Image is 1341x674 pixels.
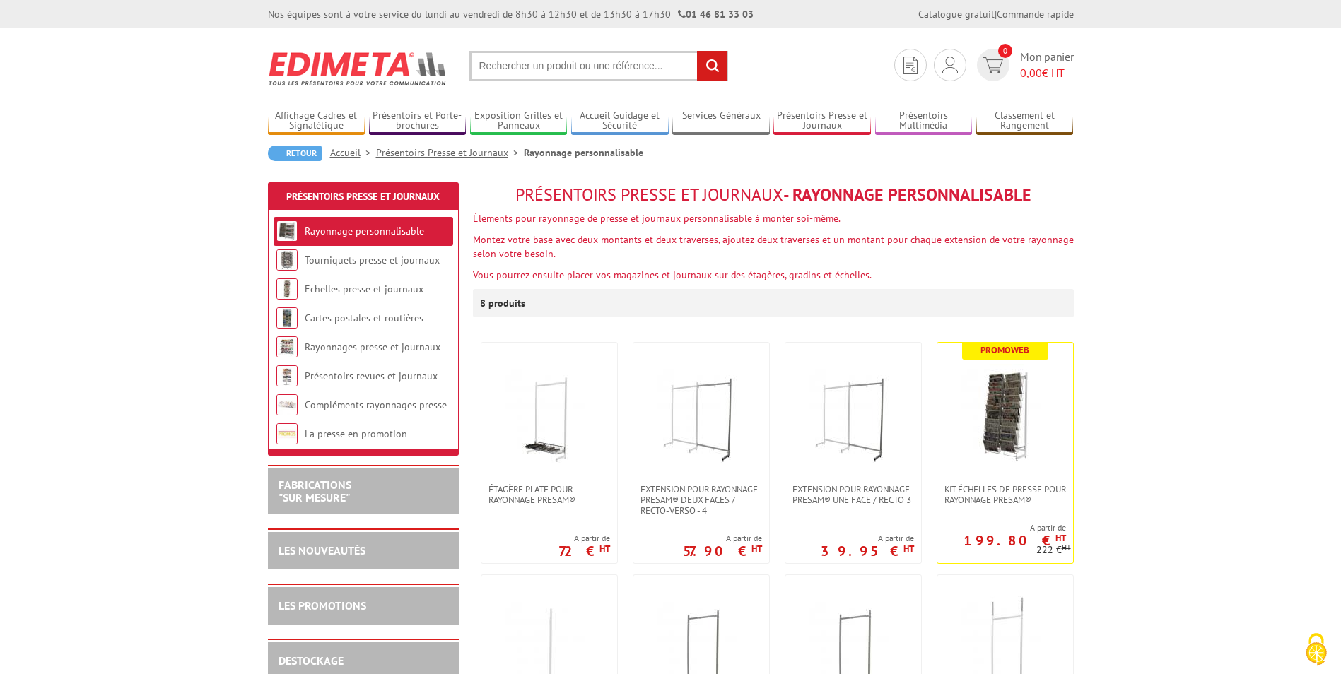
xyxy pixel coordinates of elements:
sup: HT [903,543,914,555]
p: Élements pour rayonnage de presse et journaux personnalisable à monter soi-même. [473,211,1074,225]
a: Présentoirs Presse et Journaux [773,110,871,133]
a: Compléments rayonnages presse [305,398,447,411]
input: rechercher [697,51,727,81]
li: Rayonnage personnalisable [524,146,643,160]
img: Compléments rayonnages presse [276,394,298,415]
a: Rayonnages presse et journaux [305,341,440,353]
div: | [918,7,1074,21]
sup: HT [751,543,762,555]
span: Présentoirs Presse et Journaux [515,184,783,206]
a: Extension pour rayonnage Presam® une face / recto 3 [785,484,921,505]
a: Rayonnage personnalisable [305,225,424,237]
a: Présentoirs Presse et Journaux [286,190,440,203]
input: Rechercher un produit ou une référence... [469,51,728,81]
a: Catalogue gratuit [918,8,995,20]
img: Extension pour rayonnage Presam® DEUX FACES / RECTO-VERSO - 4 [652,364,751,463]
a: Présentoirs Presse et Journaux [376,146,524,159]
a: Classement et Rangement [976,110,1074,133]
a: FABRICATIONS"Sur Mesure" [279,478,351,504]
span: 0 [998,44,1012,58]
p: 72 € [558,547,610,555]
img: Extension pour rayonnage Presam® une face / recto 3 [804,364,903,463]
p: 8 produits [480,289,533,317]
a: Extension pour rayonnage Presam® DEUX FACES / RECTO-VERSO - 4 [633,484,769,516]
img: Cartes postales et routières [276,307,298,329]
span: Extension pour rayonnage Presam® DEUX FACES / RECTO-VERSO - 4 [640,484,762,516]
a: devis rapide 0 Mon panier 0,00€ HT [973,49,1074,81]
a: Commande rapide [997,8,1074,20]
span: Mon panier [1020,49,1074,81]
span: 0,00 [1020,66,1042,80]
p: 57.90 € [683,547,762,555]
a: Services Généraux [672,110,770,133]
img: Rayonnage personnalisable [276,220,298,242]
span: A partir de [558,533,610,544]
span: A partir de [821,533,914,544]
a: LES NOUVEAUTÉS [279,543,365,557]
span: A partir de [683,533,762,544]
span: Étagère plate pour rayonnage Presam® [488,484,610,505]
img: Étagère plate pour rayonnage Presam® [500,364,599,463]
img: devis rapide [903,57,918,74]
img: Tourniquets presse et journaux [276,249,298,271]
a: Echelles presse et journaux [305,283,423,295]
a: Retour [268,146,322,161]
img: Echelles presse et journaux [276,278,298,300]
img: Cookies (fenêtre modale) [1299,632,1334,667]
a: Accueil Guidage et Sécurité [571,110,669,133]
a: Exposition Grilles et Panneaux [470,110,568,133]
a: Kit échelles de presse pour rayonnage Presam® [937,484,1073,505]
button: Cookies (fenêtre modale) [1292,626,1341,674]
img: La presse en promotion [276,423,298,444]
img: Rayonnages presse et journaux [276,336,298,357]
sup: HT [1062,542,1071,552]
a: Tourniquets presse et journaux [305,254,440,266]
a: Cartes postales et routières [305,312,423,324]
a: LES PROMOTIONS [279,598,366,613]
p: Montez votre base avec deux montants et deux traverses, ajoutez deux traverses et un montant pour... [473,232,1074,261]
p: 199.80 € [964,536,1066,545]
img: devis rapide [983,57,1003,73]
span: € HT [1020,65,1074,81]
p: 222 € [1036,545,1071,555]
p: Vous pourrez ensuite placer vos magazines et journaux sur des étagères, gradins et échelles. [473,268,1074,282]
sup: HT [1055,532,1066,544]
p: 39.95 € [821,547,914,555]
a: Présentoirs et Porte-brochures [369,110,467,133]
img: devis rapide [942,57,958,73]
img: Edimeta [268,42,448,95]
a: Présentoirs revues et journaux [305,369,438,382]
a: La presse en promotion [305,427,407,440]
span: Kit échelles de presse pour rayonnage Presam® [944,484,1066,505]
b: Promoweb [980,344,1029,356]
img: Kit échelles de presse pour rayonnage Presam® [956,364,1055,463]
span: A partir de [937,522,1066,533]
img: Présentoirs revues et journaux [276,365,298,386]
div: Nos équipes sont à votre service du lundi au vendredi de 8h30 à 12h30 et de 13h30 à 17h30 [268,7,754,21]
a: Accueil [330,146,376,159]
a: Étagère plate pour rayonnage Presam® [481,484,617,505]
a: Présentoirs Multimédia [875,110,973,133]
sup: HT [599,543,610,555]
a: Affichage Cadres et Signalétique [268,110,365,133]
span: Extension pour rayonnage Presam® une face / recto 3 [792,484,914,505]
strong: 01 46 81 33 03 [678,8,754,20]
h1: - Rayonnage personnalisable [473,186,1074,204]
